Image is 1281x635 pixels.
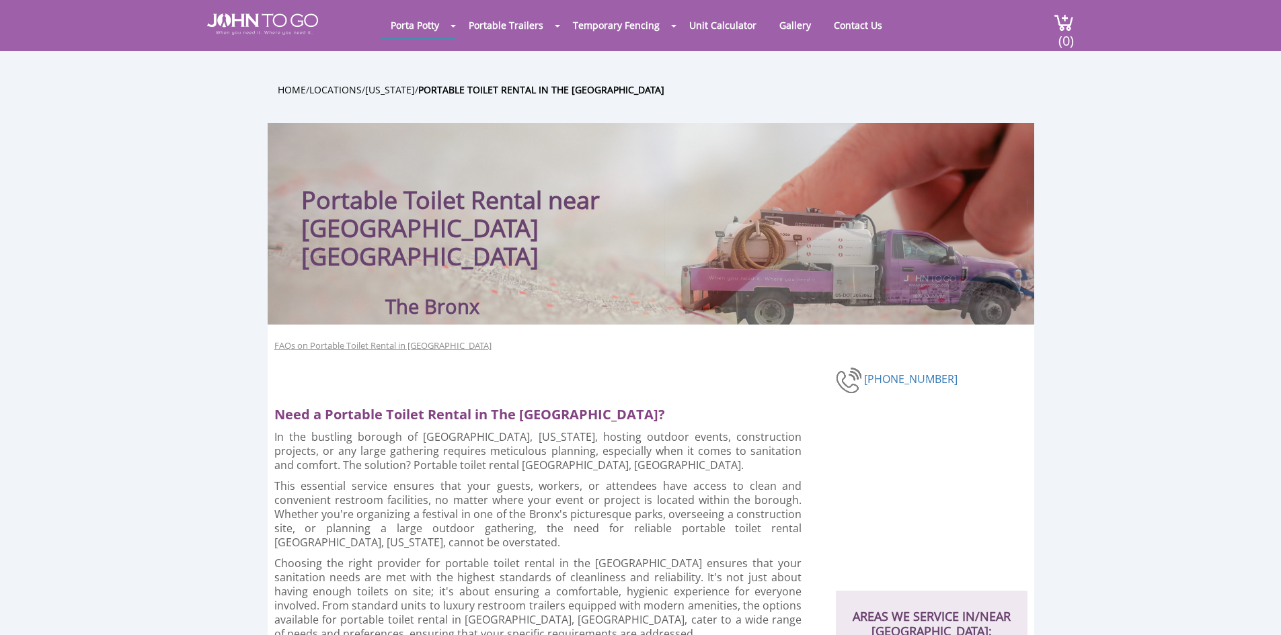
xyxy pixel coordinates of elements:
a: [US_STATE] [365,83,415,96]
a: Contact Us [824,12,892,38]
img: Truck [664,200,1027,325]
p: This essential service ensures that your guests, workers, or attendees have access to clean and c... [274,479,802,550]
a: Portable Toilet Rental in the [GEOGRAPHIC_DATA] [418,83,664,96]
h3: The Bronx [385,304,479,308]
img: cart a [1054,13,1074,32]
button: Live Chat [1227,581,1281,635]
a: Locations [309,83,362,96]
a: Gallery [769,12,821,38]
img: JOHN to go [207,13,318,35]
h1: Portable Toilet Rental near [GEOGRAPHIC_DATA] [GEOGRAPHIC_DATA] [301,150,735,271]
a: [PHONE_NUMBER] [864,372,958,386]
a: Portable Trailers [459,12,553,38]
a: FAQs on Portable Toilet Rental in [GEOGRAPHIC_DATA] [274,339,492,352]
img: phone-number [836,366,864,395]
span: (0) [1058,21,1074,50]
h2: Need a Portable Toilet Rental in The [GEOGRAPHIC_DATA]? [274,399,814,423]
ul: / / / [278,82,1044,97]
p: In the bustling borough of [GEOGRAPHIC_DATA], [US_STATE], hosting outdoor events, construction pr... [274,430,802,472]
a: Porta Potty [381,12,449,38]
a: Temporary Fencing [563,12,670,38]
a: Unit Calculator [679,12,767,38]
a: Home [278,83,306,96]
